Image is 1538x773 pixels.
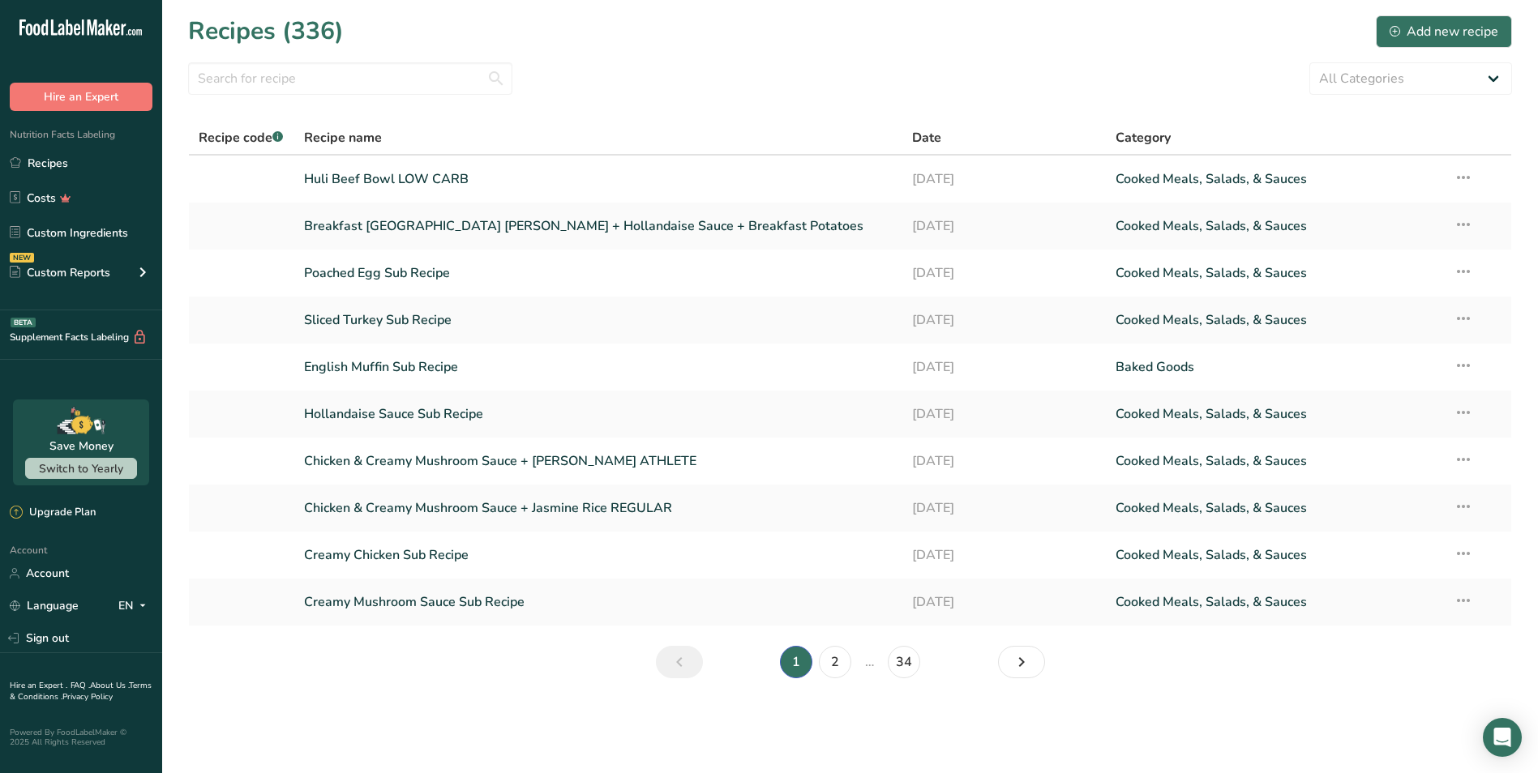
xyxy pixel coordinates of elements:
[1483,718,1522,757] div: Open Intercom Messenger
[912,491,1095,525] a: [DATE]
[1116,585,1434,619] a: Cooked Meals, Salads, & Sauces
[10,253,34,263] div: NEW
[39,461,123,476] span: Switch to Yearly
[304,303,893,337] a: Sliced Turkey Sub Recipe
[1116,162,1434,196] a: Cooked Meals, Salads, & Sauces
[10,728,152,747] div: Powered By FoodLabelMaker © 2025 All Rights Reserved
[304,256,893,290] a: Poached Egg Sub Recipe
[1376,15,1512,48] button: Add new recipe
[912,397,1095,431] a: [DATE]
[912,256,1095,290] a: [DATE]
[819,646,851,678] a: Page 2.
[10,680,152,703] a: Terms & Conditions .
[188,13,344,49] h1: Recipes (336)
[912,128,941,147] span: Date
[10,591,79,620] a: Language
[1116,397,1434,431] a: Cooked Meals, Salads, & Sauces
[304,128,382,147] span: Recipe name
[656,646,703,678] a: Previous page
[62,691,113,703] a: Privacy Policy
[10,680,67,691] a: Hire an Expert .
[199,129,283,147] span: Recipe code
[304,397,893,431] a: Hollandaise Sauce Sub Recipe
[1116,491,1434,525] a: Cooked Meals, Salads, & Sauces
[90,680,129,691] a: About Us .
[304,538,893,572] a: Creamy Chicken Sub Recipe
[912,303,1095,337] a: [DATE]
[1116,209,1434,243] a: Cooked Meals, Salads, & Sauces
[11,318,36,327] div: BETA
[10,264,110,281] div: Custom Reports
[1116,444,1434,478] a: Cooked Meals, Salads, & Sauces
[304,444,893,478] a: Chicken & Creamy Mushroom Sauce + [PERSON_NAME] ATHLETE
[1116,256,1434,290] a: Cooked Meals, Salads, & Sauces
[888,646,920,678] a: Page 34.
[304,162,893,196] a: Huli Beef Bowl LOW CARB
[71,680,90,691] a: FAQ .
[304,209,893,243] a: Breakfast [GEOGRAPHIC_DATA] [PERSON_NAME] + Hollandaise Sauce + Breakfast Potatoes
[304,585,893,619] a: Creamy Mushroom Sauce Sub Recipe
[998,646,1045,678] a: Next page
[49,438,114,455] div: Save Money
[304,350,893,384] a: English Muffin Sub Recipe
[10,505,96,521] div: Upgrade Plan
[1116,350,1434,384] a: Baked Goods
[912,162,1095,196] a: [DATE]
[912,350,1095,384] a: [DATE]
[912,538,1095,572] a: [DATE]
[912,585,1095,619] a: [DATE]
[1116,538,1434,572] a: Cooked Meals, Salads, & Sauces
[1116,128,1171,147] span: Category
[10,83,152,111] button: Hire an Expert
[304,491,893,525] a: Chicken & Creamy Mushroom Sauce + Jasmine Rice REGULAR
[188,62,512,95] input: Search for recipe
[912,444,1095,478] a: [DATE]
[1116,303,1434,337] a: Cooked Meals, Salads, & Sauces
[912,209,1095,243] a: [DATE]
[1390,22,1498,41] div: Add new recipe
[25,458,137,479] button: Switch to Yearly
[118,596,152,616] div: EN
